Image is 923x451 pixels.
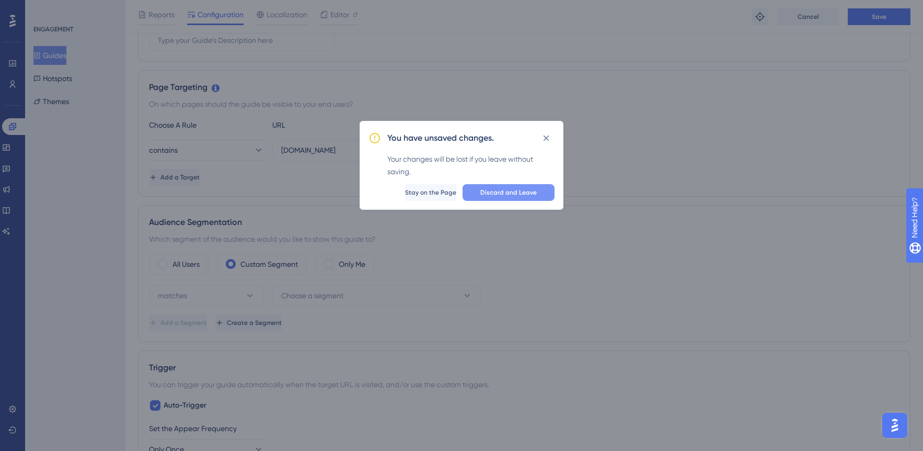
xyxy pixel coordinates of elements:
iframe: UserGuiding AI Assistant Launcher [879,410,910,441]
div: Your changes will be lost if you leave without saving. [387,153,555,178]
span: Need Help? [25,3,65,15]
span: Stay on the Page [405,188,456,197]
span: Discard and Leave [480,188,537,197]
h2: You have unsaved changes. [387,132,494,144]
